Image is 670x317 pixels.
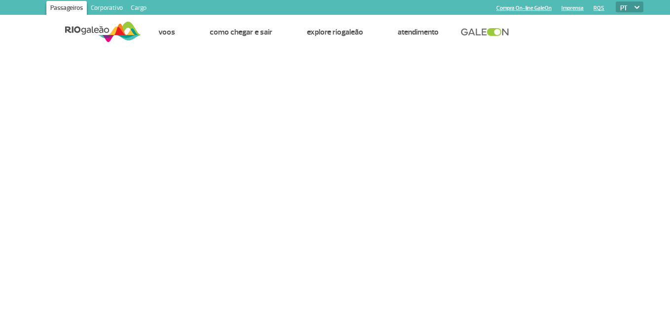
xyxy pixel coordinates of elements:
a: Atendimento [398,27,439,37]
a: Compra On-line GaleOn [496,5,552,11]
a: Cargo [127,1,150,17]
a: Corporativo [87,1,127,17]
a: Como chegar e sair [210,27,272,37]
a: Explore RIOgaleão [307,27,363,37]
a: Voos [158,27,175,37]
a: Passageiros [46,1,87,17]
a: Imprensa [561,5,584,11]
a: RQS [594,5,604,11]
